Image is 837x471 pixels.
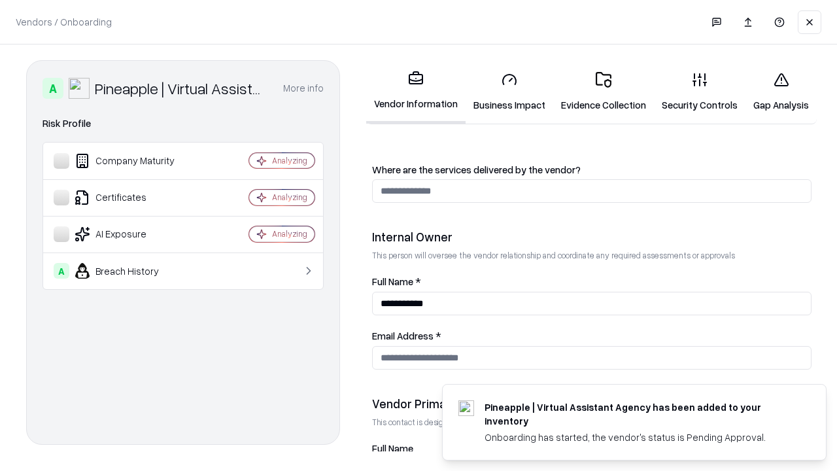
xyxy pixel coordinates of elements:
div: Certificates [54,190,210,205]
div: Internal Owner [372,229,811,245]
div: Analyzing [272,228,307,239]
div: Analyzing [272,155,307,166]
img: Pineapple | Virtual Assistant Agency [69,78,90,99]
div: A [43,78,63,99]
a: Business Impact [466,61,553,122]
p: This person will oversee the vendor relationship and coordinate any required assessments or appro... [372,250,811,261]
p: Vendors / Onboarding [16,15,112,29]
div: Analyzing [272,192,307,203]
label: Where are the services delivered by the vendor? [372,165,811,175]
div: Pineapple | Virtual Assistant Agency [95,78,267,99]
div: Risk Profile [43,116,324,131]
label: Full Name * [372,277,811,287]
a: Evidence Collection [553,61,654,122]
div: Onboarding has started, the vendor's status is Pending Approval. [485,430,794,444]
div: Breach History [54,263,210,279]
a: Vendor Information [366,60,466,124]
div: AI Exposure [54,226,210,242]
a: Gap Analysis [745,61,817,122]
div: Pineapple | Virtual Assistant Agency has been added to your inventory [485,400,794,428]
button: More info [283,77,324,100]
div: A [54,263,69,279]
label: Full Name [372,444,811,453]
div: Company Maturity [54,153,210,169]
img: trypineapple.com [458,400,474,416]
p: This contact is designated to receive the assessment request from Shift [372,417,811,428]
div: Vendor Primary Contact [372,396,811,411]
label: Email Address * [372,331,811,341]
a: Security Controls [654,61,745,122]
